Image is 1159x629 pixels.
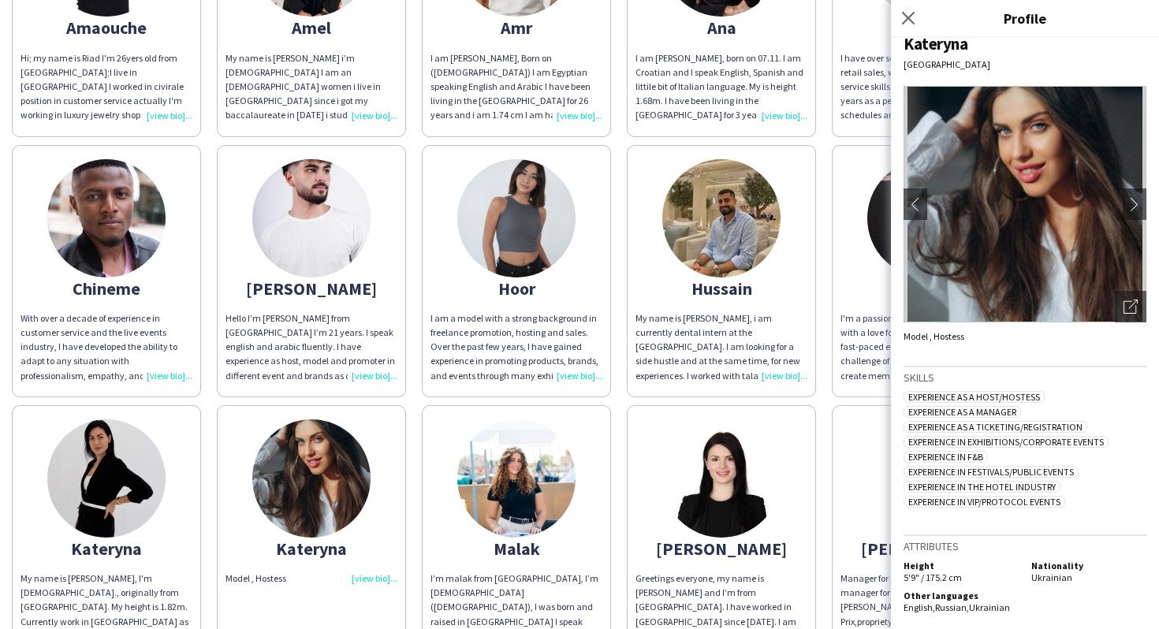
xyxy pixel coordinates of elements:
img: thumb-65f9349a1c966.jpeg [47,419,166,538]
span: Experience as a Manager [904,406,1021,418]
span: Experience as a Host/Hostess [904,391,1045,403]
span: 5'9" / 175.2 cm [904,571,962,583]
div: Model , Hostess [225,571,397,586]
div: Malak [430,542,602,556]
img: thumb-66cc71dfbe89f.jpeg [252,419,371,538]
div: My name is [PERSON_NAME] i’m [DEMOGRAPHIC_DATA] I am an [DEMOGRAPHIC_DATA] women i live in [GEOGR... [225,51,397,123]
div: I am [PERSON_NAME], born on 07.11. I am Croatian and I speak English, Spanish and littile bit of ... [635,51,807,123]
div: I am [PERSON_NAME], Born on ([DEMOGRAPHIC_DATA]) I am Egyptian speaking English and Arabic I have... [430,51,602,123]
span: Experience as a Ticketing/Registration [904,421,1087,433]
div: Kateryna [20,542,192,556]
div: Open photos pop-in [1115,291,1146,322]
h3: Profile [891,8,1159,28]
div: Hussain [840,281,1012,296]
h5: Height [904,560,1019,571]
div: [GEOGRAPHIC_DATA] [904,58,1146,70]
span: Experience in Exhibitions/Corporate Events [904,436,1109,448]
h3: Attributes [904,539,1146,553]
div: [PERSON_NAME] [225,281,397,296]
div: Amel [225,20,397,35]
h3: Skills [904,370,1146,385]
span: Russian , [935,601,969,613]
span: Experience in The Hotel Industry [904,481,1060,493]
div: I am a model with a strong background in freelance promotion, hosting and sales. Over the past fe... [430,311,602,383]
div: Chineme [20,281,192,296]
div: Ana [635,20,807,35]
div: Hi; my name is Riad I'm 26yers old from [GEOGRAPHIC_DATA];I live in [GEOGRAPHIC_DATA] I worked in... [20,51,192,123]
span: Ukrainian [1031,571,1072,583]
div: Kateryna [225,542,397,556]
h5: Nationality [1031,560,1146,571]
span: Experience in Festivals/Public Events [904,466,1079,478]
div: Amaouche [20,20,192,35]
div: Amr [430,20,602,35]
span: Ukrainian [969,601,1010,613]
div: I'm a passionate and driven individual with a love for event planning. I thrive in fast-paced env... [840,311,1012,383]
div: [PERSON_NAME] [635,542,807,556]
div: [PERSON_NAME] [840,542,1012,556]
h5: Other languages [904,590,1019,601]
div: Model , Hostess [904,330,1146,342]
div: Hussain [635,281,807,296]
img: thumb-66b4a4c9a815c.jpeg [662,419,781,538]
img: thumb-68308b7a0b9ae.jpeg [457,159,576,277]
div: Kateryna [904,33,1146,54]
img: thumb-c2d92c37-3673-4e5a-a04b-32ef659fe7b0.png [867,419,986,538]
img: thumb-620e1f2bc65fb.jpg [47,159,166,277]
span: Experience in VIP/Protocol Events [904,496,1065,508]
img: thumb-678fa5b065b53.jpeg [457,419,576,538]
span: Experience in F&B [904,451,988,463]
span: English , [904,601,935,613]
div: Belek [840,20,1012,35]
div: With over a decade of experience in customer service and the live events industry, I have develop... [20,311,192,383]
div: Hello I’m [PERSON_NAME] from [GEOGRAPHIC_DATA] I’m 21 years. I speak english and arabic fluently.... [225,311,397,383]
div: I have over seven years of experience in retail sales, where I honed my customer service skills. ... [840,51,1012,123]
img: thumb-bdfcdad9-b945-4dc0-9ba9-75ae44a092d5.jpg [252,159,371,277]
img: Crew avatar or photo [904,86,1146,322]
img: thumb-66f50a601efff.jpeg [662,159,781,277]
div: My name is [PERSON_NAME], i am currently dental intern at the [GEOGRAPHIC_DATA]. I am looking for... [635,311,807,383]
img: thumb-2515096a-1237-4e11-847e-ef6f4d90c0ca.jpg [867,159,986,277]
div: Hoor [430,281,602,296]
